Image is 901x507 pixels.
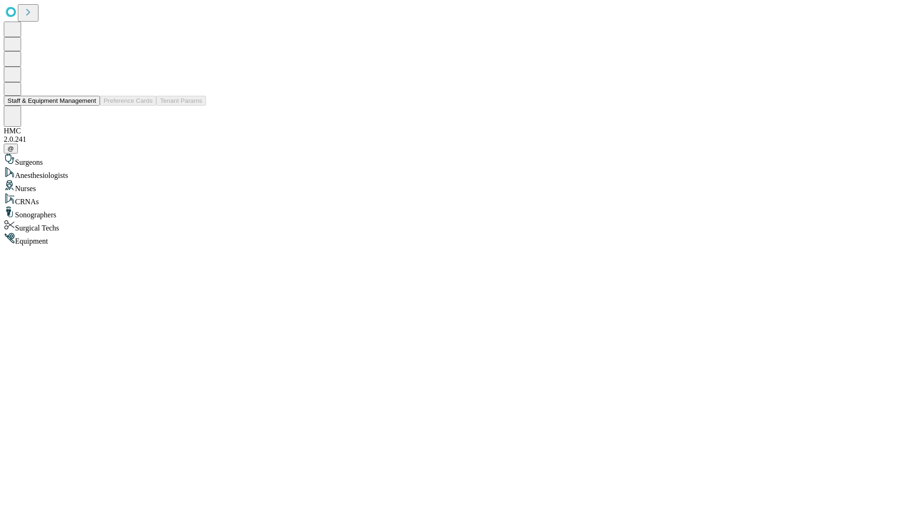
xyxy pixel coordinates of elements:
[4,144,18,154] button: @
[4,135,897,144] div: 2.0.241
[4,180,897,193] div: Nurses
[4,96,100,106] button: Staff & Equipment Management
[4,167,897,180] div: Anesthesiologists
[8,145,14,152] span: @
[4,219,897,232] div: Surgical Techs
[4,206,897,219] div: Sonographers
[100,96,156,106] button: Preference Cards
[4,232,897,246] div: Equipment
[4,193,897,206] div: CRNAs
[156,96,206,106] button: Tenant Params
[4,127,897,135] div: HMC
[4,154,897,167] div: Surgeons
